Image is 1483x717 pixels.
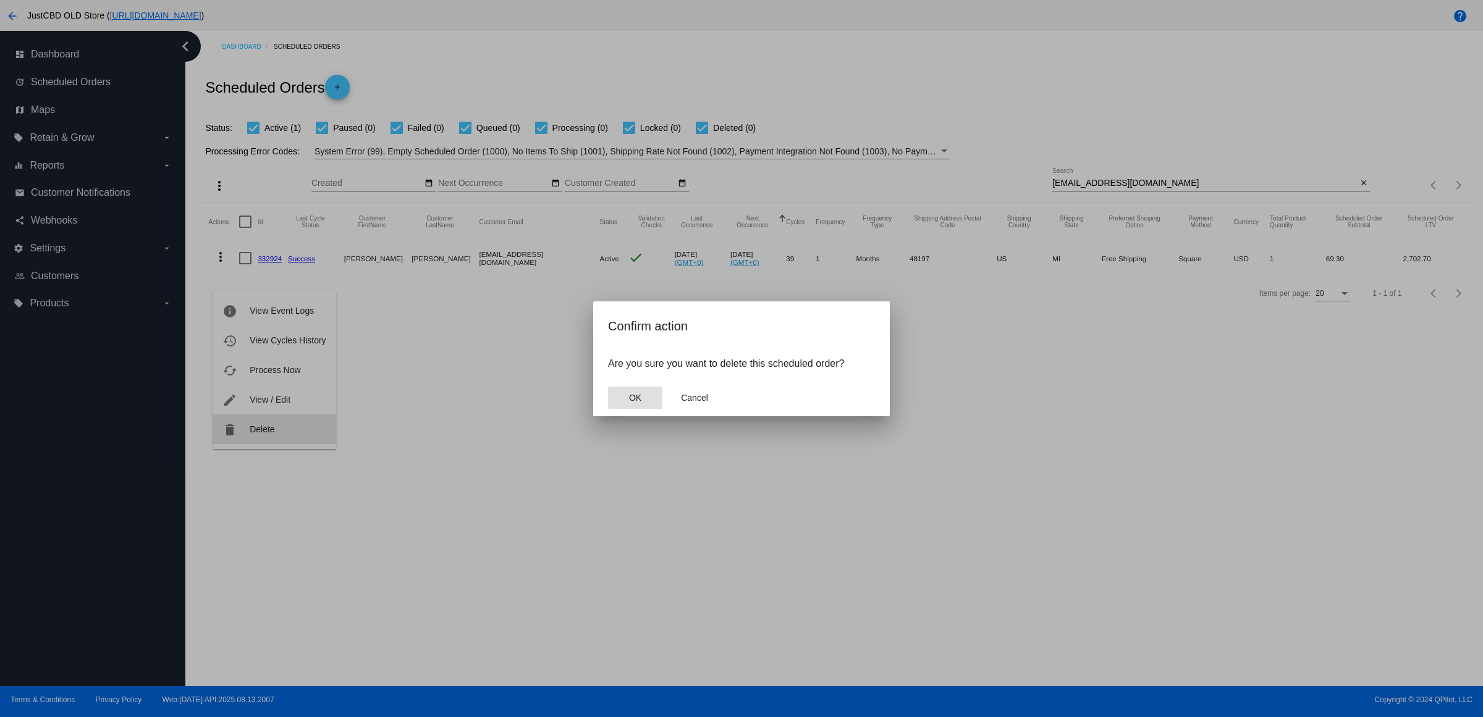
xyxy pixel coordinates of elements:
[629,393,641,403] span: OK
[608,387,662,409] button: Close dialog
[681,393,708,403] span: Cancel
[608,358,875,369] p: Are you sure you want to delete this scheduled order?
[667,387,722,409] button: Close dialog
[608,316,875,336] h2: Confirm action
